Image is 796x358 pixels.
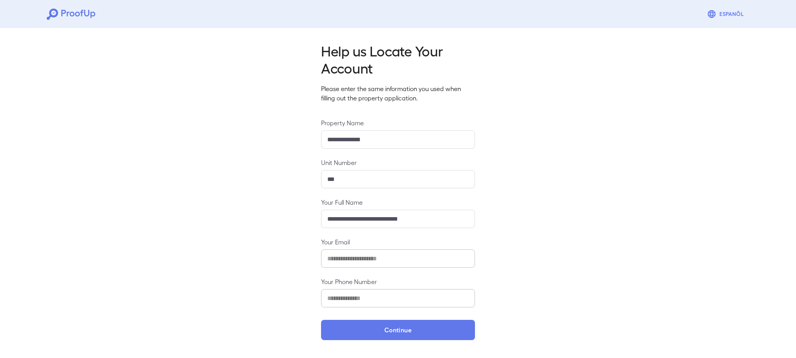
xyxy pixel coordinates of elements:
label: Unit Number [321,158,475,167]
button: Espanõl [704,6,749,22]
button: Continue [321,320,475,340]
h2: Help us Locate Your Account [321,42,475,76]
label: Property Name [321,118,475,127]
label: Your Full Name [321,198,475,207]
p: Please enter the same information you used when filling out the property application. [321,84,475,103]
label: Your Email [321,237,475,246]
label: Your Phone Number [321,277,475,286]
